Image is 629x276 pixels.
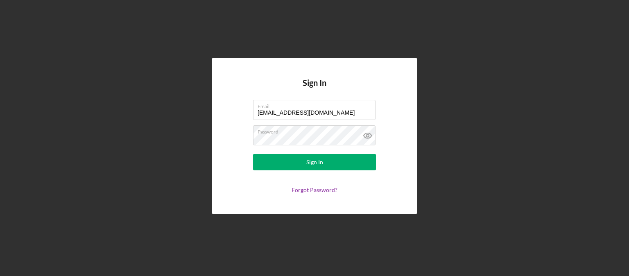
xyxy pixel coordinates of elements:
[303,78,326,100] h4: Sign In
[253,154,376,170] button: Sign In
[306,154,323,170] div: Sign In
[258,100,376,109] label: Email
[292,186,337,193] a: Forgot Password?
[258,126,376,135] label: Password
